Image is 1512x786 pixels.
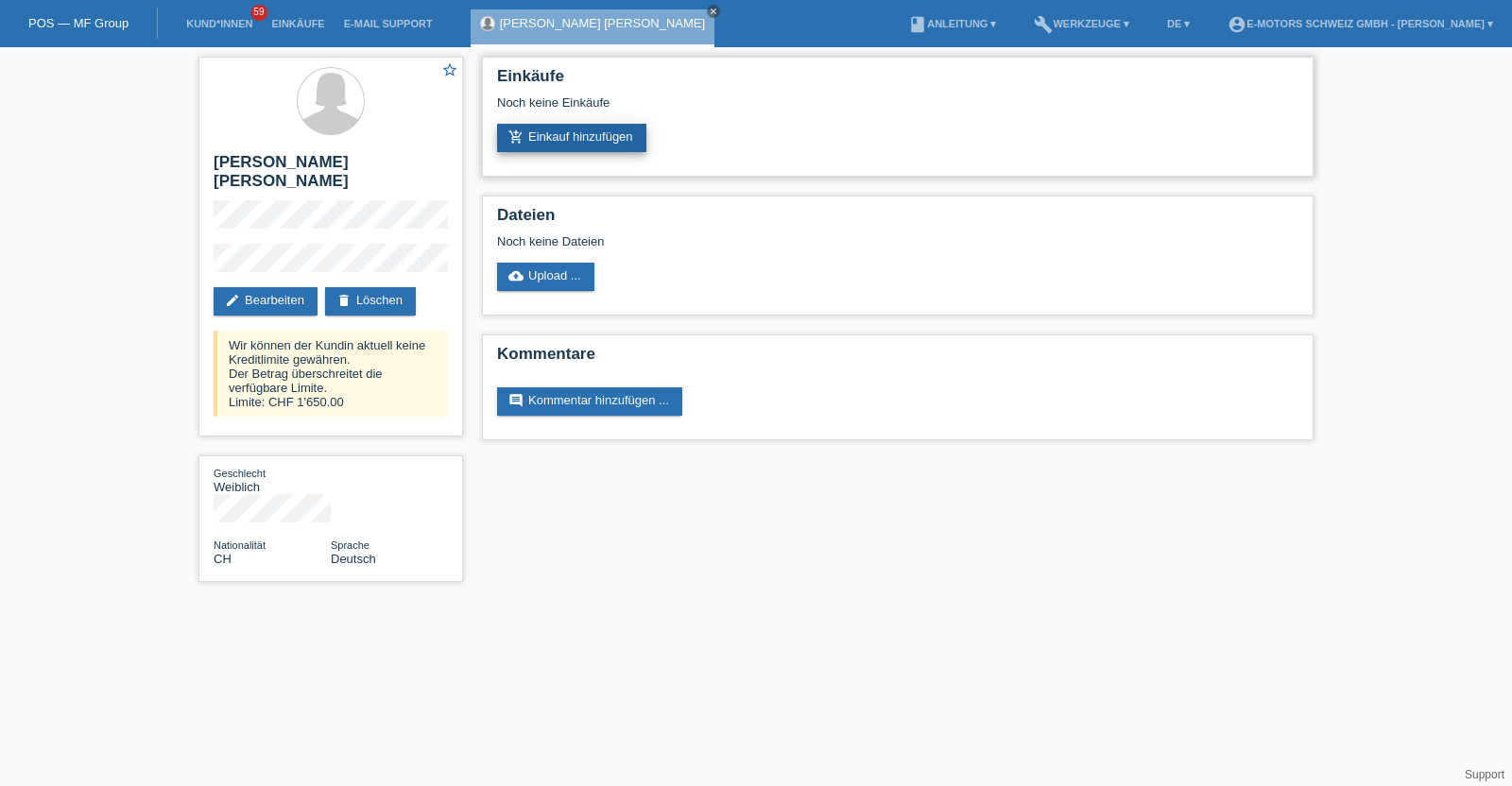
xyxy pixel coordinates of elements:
[214,287,318,316] a: editBearbeiten
[508,129,524,145] i: add_shopping_cart
[497,234,1074,248] div: Noch keine Dateien
[441,61,458,78] i: star_border
[497,206,1298,234] h2: Dateien
[331,552,376,566] span: Deutsch
[508,268,524,283] i: cloud_upload
[1218,18,1503,29] a: account_circleE-Motors Schweiz GmbH - [PERSON_NAME] ▾
[497,345,1298,373] h2: Kommentare
[500,16,705,30] a: [PERSON_NAME] [PERSON_NAME]
[214,466,331,494] div: Weiblich
[497,95,1298,124] div: Noch keine Einkäufe
[335,18,442,29] a: E-Mail Support
[1034,15,1053,34] i: build
[441,61,458,81] a: star_border
[214,468,266,479] span: Geschlecht
[497,124,646,152] a: add_shopping_cartEinkauf hinzufügen
[214,539,266,551] span: Nationalität
[908,15,927,34] i: book
[497,263,594,291] a: cloud_uploadUpload ...
[1158,18,1199,29] a: DE ▾
[214,552,232,566] span: Schweiz
[250,5,267,21] span: 59
[497,67,1298,95] h2: Einkäufe
[1465,768,1504,781] a: Support
[1228,15,1246,34] i: account_circle
[262,18,334,29] a: Einkäufe
[214,153,448,200] h2: [PERSON_NAME] [PERSON_NAME]
[177,18,262,29] a: Kund*innen
[508,393,524,408] i: comment
[1024,18,1139,29] a: buildWerkzeuge ▾
[214,331,448,417] div: Wir können der Kundin aktuell keine Kreditlimite gewähren. Der Betrag überschreitet die verfügbar...
[707,5,720,18] a: close
[28,16,129,30] a: POS — MF Group
[709,7,718,16] i: close
[331,539,369,551] span: Sprache
[899,18,1005,29] a: bookAnleitung ▾
[497,387,682,416] a: commentKommentar hinzufügen ...
[325,287,416,316] a: deleteLöschen
[225,293,240,308] i: edit
[336,293,352,308] i: delete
